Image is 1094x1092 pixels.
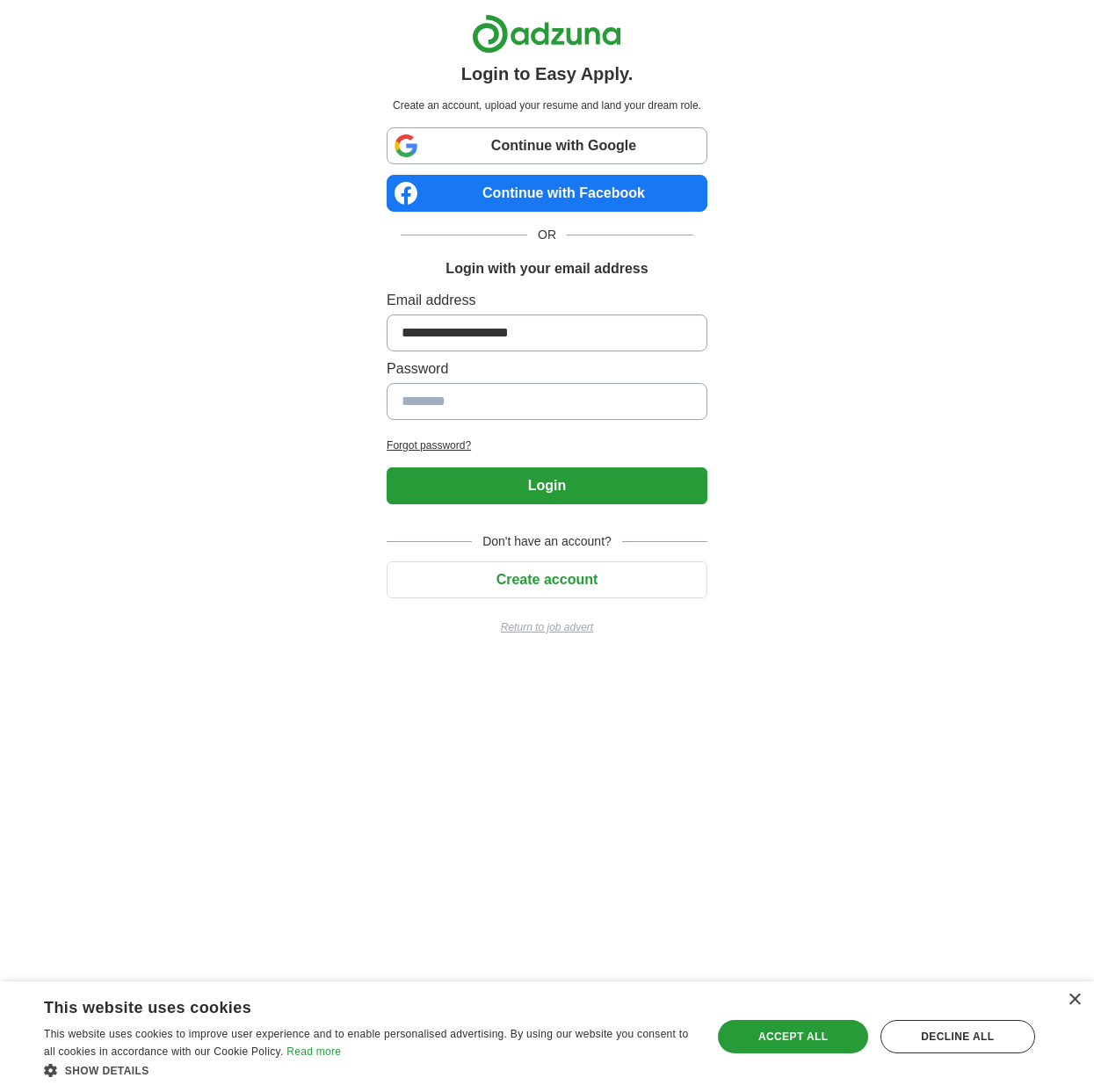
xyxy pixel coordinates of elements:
[65,1065,149,1077] span: Show details
[387,175,707,212] a: Continue with Facebook
[387,358,707,380] label: Password
[286,1045,341,1058] a: Read more, opens a new window
[472,532,622,551] span: Don't have an account?
[387,127,707,164] a: Continue with Google
[461,61,634,87] h1: Login to Easy Apply.
[387,619,707,635] a: Return to job advert
[44,1028,688,1058] span: This website uses cookies to improve user experience and to enable personalised advertising. By u...
[44,992,648,1018] div: This website uses cookies
[718,1020,867,1053] div: Accept all
[390,98,704,113] p: Create an account, upload your resume and land your dream role.
[446,258,648,279] h1: Login with your email address
[387,572,707,587] a: Create account
[880,1020,1035,1053] div: Decline all
[387,438,707,453] a: Forgot password?
[387,561,707,598] button: Create account
[387,467,707,504] button: Login
[527,226,567,244] span: OR
[44,1061,692,1079] div: Show details
[387,290,707,311] label: Email address
[472,14,621,54] img: Adzuna logo
[1068,994,1081,1007] div: Close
